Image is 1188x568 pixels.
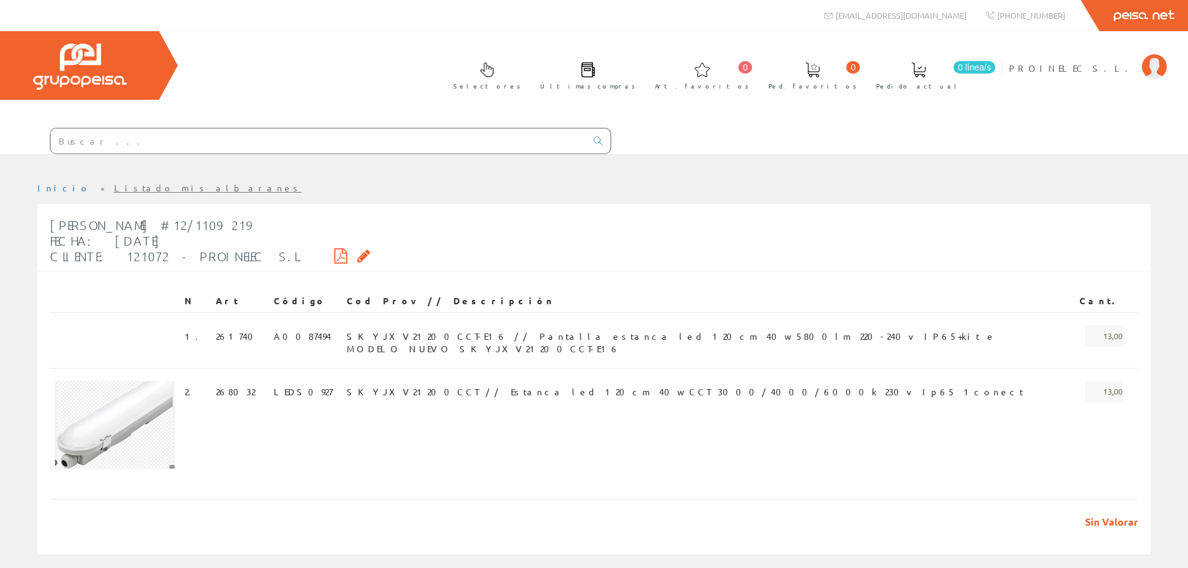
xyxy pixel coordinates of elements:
[1085,381,1123,402] span: 13,00
[357,251,370,260] i: Solicitar por email copia firmada
[997,10,1065,21] span: [PHONE_NUMBER]
[50,218,304,264] span: [PERSON_NAME] #12/1109219 Fecha: [DATE] Cliente: 121072 - PROINELEC S.L.
[334,251,347,260] i: Descargar PDF
[836,10,967,21] span: [EMAIL_ADDRESS][DOMAIN_NAME]
[441,52,527,97] a: Selectores
[211,290,269,312] th: Art
[768,80,857,92] span: Ped. favoritos
[1076,515,1138,529] span: Sin Valorar
[738,61,752,74] span: 0
[342,290,1071,312] th: Cod Prov // Descripción
[347,381,1023,402] span: SKYJXV21200CCT // Estanca led 120cm 40w CCT 3000/4000/6000k 230v Ip65 1conect
[453,80,521,92] span: Selectores
[274,381,332,402] span: LEDS0927
[347,325,996,347] span: SKYJXV21200CCT-E16 // Pantalla estanca led 120cm 40w 5800lm 220-240v IP65+kit e MODELO NUEVO SKYJ...
[864,52,998,97] a: 0 línea/s Pedido actual
[1009,52,1167,64] a: PROINELEC S.L.
[216,325,261,347] span: 261740
[216,381,255,402] span: 268032
[185,325,206,347] span: 1
[185,381,199,402] span: 2
[655,80,749,92] span: Art. favoritos
[528,52,642,97] a: Últimas compras
[37,182,90,193] a: Inicio
[33,44,127,90] img: Grupo Peisa
[540,80,635,92] span: Últimas compras
[876,80,961,92] span: Pedido actual
[846,61,860,74] span: 0
[269,290,342,312] th: Código
[114,182,302,193] a: Listado mis albaranes
[954,61,995,74] span: 0 línea/s
[55,381,175,469] img: Foto artículo (192x140.94797687861)
[51,128,586,153] input: Buscar ...
[274,325,331,347] span: A0087494
[180,290,211,312] th: N
[1071,290,1128,312] th: Cant.
[1009,62,1136,74] span: PROINELEC S.L.
[188,386,199,397] a: .
[195,330,206,342] a: .
[1085,325,1123,347] span: 13,00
